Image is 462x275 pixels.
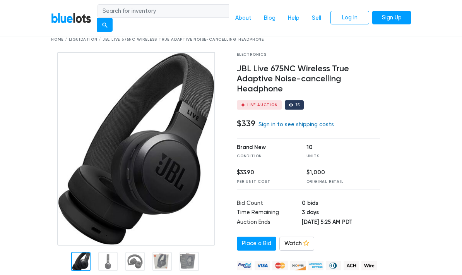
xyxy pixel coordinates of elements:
td: 0 bids [302,199,380,209]
div: Live Auction [247,103,278,107]
img: visa-79caf175f036a155110d1892330093d4c38f53c55c9ec9e2c3a54a56571784bb.png [255,261,270,270]
td: Auction Ends [237,218,302,228]
img: ach-b7992fed28a4f97f893c574229be66187b9afb3f1a8d16a4691d3d3140a8ab00.png [344,261,359,270]
img: wire-908396882fe19aaaffefbd8e17b12f2f29708bd78693273c0e28e3a24408487f.png [361,261,377,270]
div: Per Unit Cost [237,179,295,185]
input: Search for inventory [98,4,229,18]
div: Brand New [237,143,295,152]
a: BlueLots [51,12,91,24]
div: 10 [306,143,364,152]
a: Blog [258,11,282,26]
a: Watch [279,237,314,251]
img: a138a4b8-8ac1-44e5-a0a0-4d20f6e952a8-1745470631.jpeg [57,52,215,246]
div: $33.90 [237,168,295,177]
img: paypal_credit-80455e56f6e1299e8d57f40c0dcee7b8cd4ae79b9eccbfc37e2480457ba36de9.png [237,261,252,270]
div: Home / Liquidation / JBL Live 675NC Wireless True Adaptive Noise-cancelling Headphone [51,37,411,43]
img: diners_club-c48f30131b33b1bb0e5d0e2dbd43a8bea4cb12cb2961413e2f4250e06c020426.png [326,261,341,270]
div: $1,000 [306,168,364,177]
div: Units [306,153,364,159]
td: Time Remaining [237,208,302,218]
a: Help [282,11,306,26]
img: american_express-ae2a9f97a040b4b41f6397f7637041a5861d5f99d0716c09922aba4e24c8547d.png [308,261,323,270]
a: Sign Up [372,11,411,25]
h4: JBL Live 675NC Wireless True Adaptive Noise-cancelling Headphone [237,64,380,94]
div: Original Retail [306,179,364,185]
div: Condition [237,153,295,159]
img: discover-82be18ecfda2d062aad2762c1ca80e2d36a4073d45c9e0ffae68cd515fbd3d32.png [290,261,306,270]
a: Log In [330,11,369,25]
a: Sell [306,11,327,26]
div: 75 [295,103,300,107]
a: About [229,11,258,26]
td: [DATE] 5:25 AM PDT [302,218,380,228]
a: Sign in to see shipping costs [258,121,334,128]
td: 3 days [302,208,380,218]
img: mastercard-42073d1d8d11d6635de4c079ffdb20a4f30a903dc55d1612383a1b395dd17f39.png [272,261,288,270]
div: Electronics [237,52,380,58]
h4: $339 [237,119,255,129]
td: Bid Count [237,199,302,209]
a: Place a Bid [237,237,276,251]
